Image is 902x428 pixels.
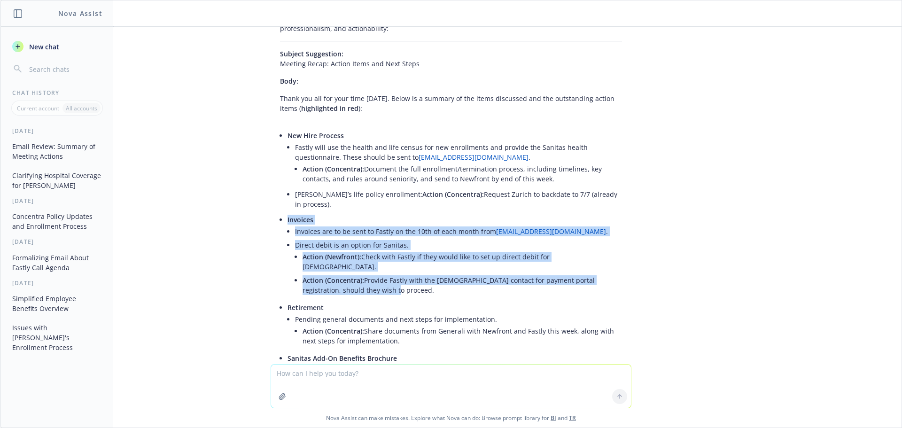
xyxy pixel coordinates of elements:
[1,127,113,135] div: [DATE]
[8,168,106,193] button: Clarifying Hospital Coverage for [PERSON_NAME]
[301,104,358,113] span: highlighted in red
[288,215,313,224] span: Invoices
[496,227,606,236] a: [EMAIL_ADDRESS][DOMAIN_NAME]
[1,279,113,287] div: [DATE]
[419,153,529,162] a: [EMAIL_ADDRESS][DOMAIN_NAME]
[303,162,622,186] li: Document the full enrollment/termination process, including timelines, key contacts, and rules ar...
[303,276,364,285] span: Action (Concentra):
[288,131,344,140] span: New Hire Process
[303,324,622,348] li: Share documents from Generali with Newfront and Fastly this week, along with next steps for imple...
[8,291,106,316] button: Simplified Employee Benefits Overview
[551,414,556,422] a: BI
[8,38,106,55] button: New chat
[422,190,484,199] span: Action (Concentra):
[280,77,298,86] span: Body:
[295,225,622,238] li: Invoices are to be sent to Fastly on the 10th of each month from .
[17,104,59,112] p: Current account
[8,209,106,234] button: Concentra Policy Updates and Enrollment Process
[66,104,97,112] p: All accounts
[303,250,622,273] li: Check with Fastly if they would like to set up direct debit for [DEMOGRAPHIC_DATA].
[295,363,622,387] li: Request updated brochure from Sanitas and share with Newfront and Fastly upon receipt.
[288,303,324,312] span: Retirement
[4,408,898,428] span: Nova Assist can make mistakes. Explore what Nova can do: Browse prompt library for and
[295,140,622,187] li: Fastly will use the health and life census for new enrollments and provide the Sanitas health que...
[1,238,113,246] div: [DATE]
[303,327,364,335] span: Action (Concentra):
[8,250,106,275] button: Formalizing Email About Fastly Call Agenda
[8,139,106,164] button: Email Review: Summary of Meeting Actions
[303,252,361,261] span: Action (Newfront):
[295,312,622,350] li: Pending general documents and next steps for implementation.
[280,49,622,69] p: Meeting Recap: Action Items and Next Steps
[295,238,622,299] li: Direct debit is an option for Sanitas.
[8,320,106,355] button: Issues with [PERSON_NAME]'s Enrollment Process
[1,89,113,97] div: Chat History
[280,49,343,58] span: Subject Suggestion:
[1,197,113,205] div: [DATE]
[295,187,622,211] li: [PERSON_NAME]’s life policy enrollment: Request Zurich to backdate to 7/7 (already in process).
[27,42,59,52] span: New chat
[58,8,102,18] h1: Nova Assist
[288,354,397,363] span: Sanitas Add-On Benefits Brochure
[303,273,622,297] li: Provide Fastly with the [DEMOGRAPHIC_DATA] contact for payment portal registration, should they w...
[27,62,102,76] input: Search chats
[569,414,576,422] a: TR
[280,93,622,113] p: Thank you all for your time [DATE]. Below is a summary of the items discussed and the outstanding...
[303,164,364,173] span: Action (Concentra):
